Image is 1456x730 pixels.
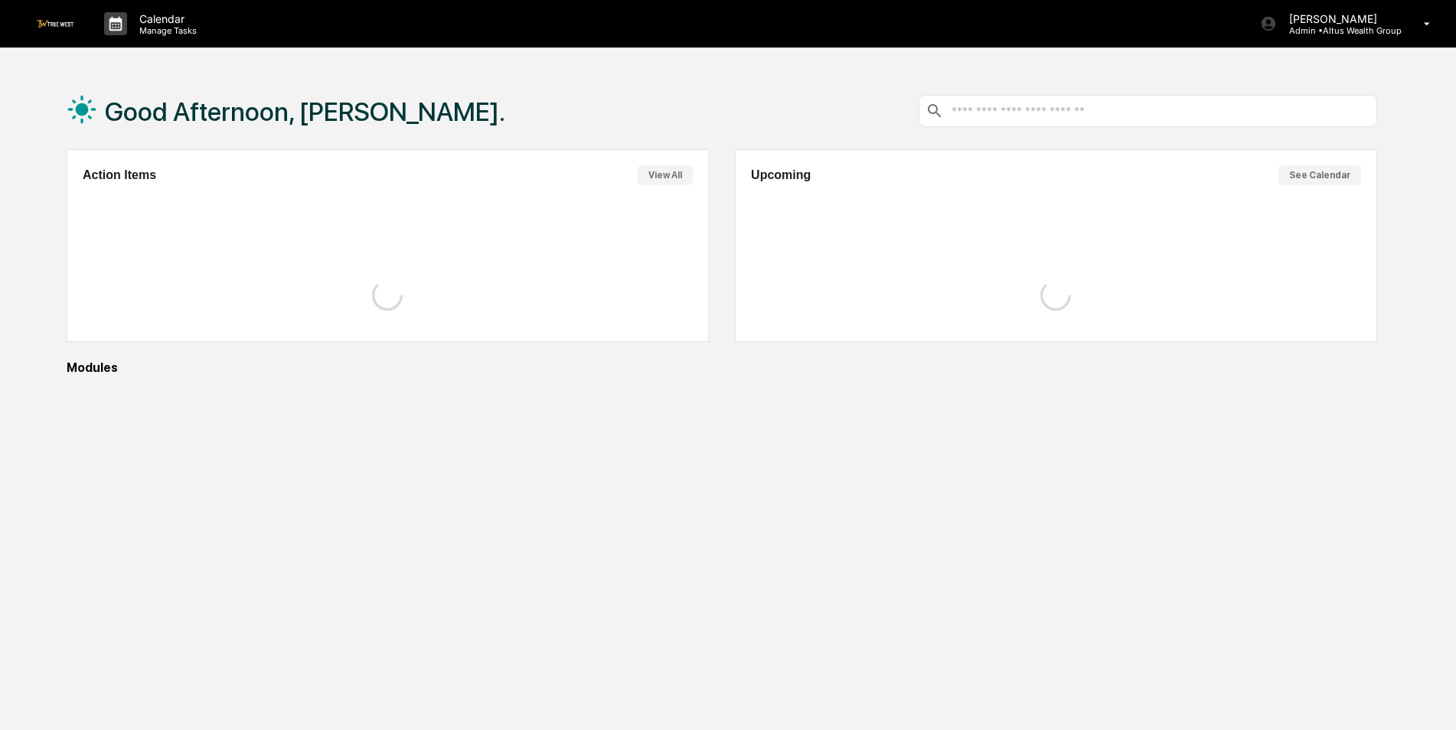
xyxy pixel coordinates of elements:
button: View All [638,165,693,185]
h1: Good Afternoon, [PERSON_NAME]. [105,96,505,127]
p: [PERSON_NAME] [1277,12,1402,25]
button: See Calendar [1278,165,1361,185]
div: Modules [67,360,1377,375]
h2: Action Items [83,168,156,182]
img: logo [37,20,73,27]
p: Manage Tasks [127,25,204,36]
p: Admin • Altus Wealth Group [1277,25,1402,36]
h2: Upcoming [751,168,811,182]
p: Calendar [127,12,204,25]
